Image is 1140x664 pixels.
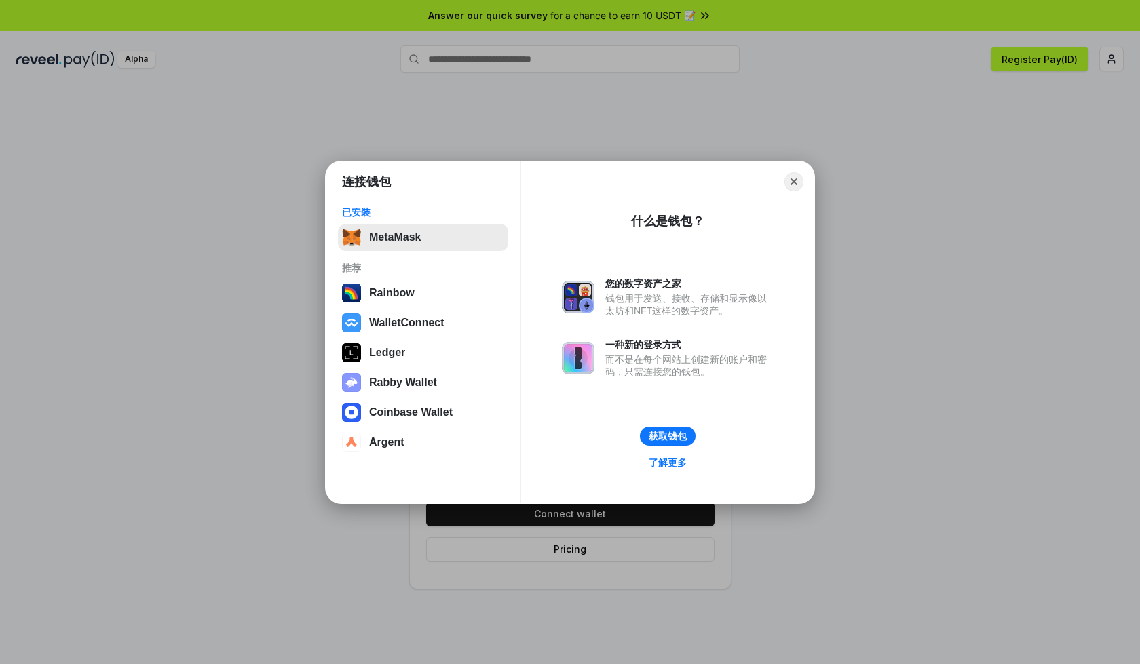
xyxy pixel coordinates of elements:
[342,373,361,392] img: svg+xml,%3Csvg%20xmlns%3D%22http%3A%2F%2Fwww.w3.org%2F2000%2Fsvg%22%20fill%3D%22none%22%20viewBox...
[338,309,508,336] button: WalletConnect
[605,277,774,290] div: 您的数字资产之家
[605,353,774,378] div: 而不是在每个网站上创建新的账户和密码，只需连接您的钱包。
[369,347,405,359] div: Ledger
[369,406,453,418] div: Coinbase Wallet
[338,279,508,307] button: Rainbow
[369,231,421,243] div: MetaMask
[342,403,361,422] img: svg+xml,%3Csvg%20width%3D%2228%22%20height%3D%2228%22%20viewBox%3D%220%200%2028%2028%22%20fill%3D...
[562,281,594,313] img: svg+xml,%3Csvg%20xmlns%3D%22http%3A%2F%2Fwww.w3.org%2F2000%2Fsvg%22%20fill%3D%22none%22%20viewBox...
[369,376,437,389] div: Rabby Wallet
[338,224,508,251] button: MetaMask
[342,174,391,190] h1: 连接钱包
[342,313,361,332] img: svg+xml,%3Csvg%20width%3D%2228%22%20height%3D%2228%22%20viewBox%3D%220%200%2028%2028%22%20fill%3D...
[369,436,404,448] div: Argent
[342,262,504,274] div: 推荐
[342,284,361,302] img: svg+xml,%3Csvg%20width%3D%22120%22%20height%3D%22120%22%20viewBox%3D%220%200%20120%20120%22%20fil...
[338,339,508,366] button: Ledger
[605,338,774,351] div: 一种新的登录方式
[369,317,444,329] div: WalletConnect
[342,343,361,362] img: svg+xml,%3Csvg%20xmlns%3D%22http%3A%2F%2Fwww.w3.org%2F2000%2Fsvg%22%20width%3D%2228%22%20height%3...
[562,342,594,374] img: svg+xml,%3Csvg%20xmlns%3D%22http%3A%2F%2Fwww.w3.org%2F2000%2Fsvg%22%20fill%3D%22none%22%20viewBox...
[631,213,704,229] div: 什么是钱包？
[338,399,508,426] button: Coinbase Wallet
[649,456,687,469] div: 了解更多
[605,292,774,317] div: 钱包用于发送、接收、存储和显示像以太坊和NFT这样的数字资产。
[342,206,504,218] div: 已安装
[784,172,803,191] button: Close
[640,427,696,446] button: 获取钱包
[369,287,415,299] div: Rainbow
[342,433,361,452] img: svg+xml,%3Csvg%20width%3D%2228%22%20height%3D%2228%22%20viewBox%3D%220%200%2028%2028%22%20fill%3D...
[342,228,361,247] img: svg+xml,%3Csvg%20fill%3D%22none%22%20height%3D%2233%22%20viewBox%3D%220%200%2035%2033%22%20width%...
[338,369,508,396] button: Rabby Wallet
[649,430,687,442] div: 获取钱包
[338,429,508,456] button: Argent
[641,454,695,471] a: 了解更多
